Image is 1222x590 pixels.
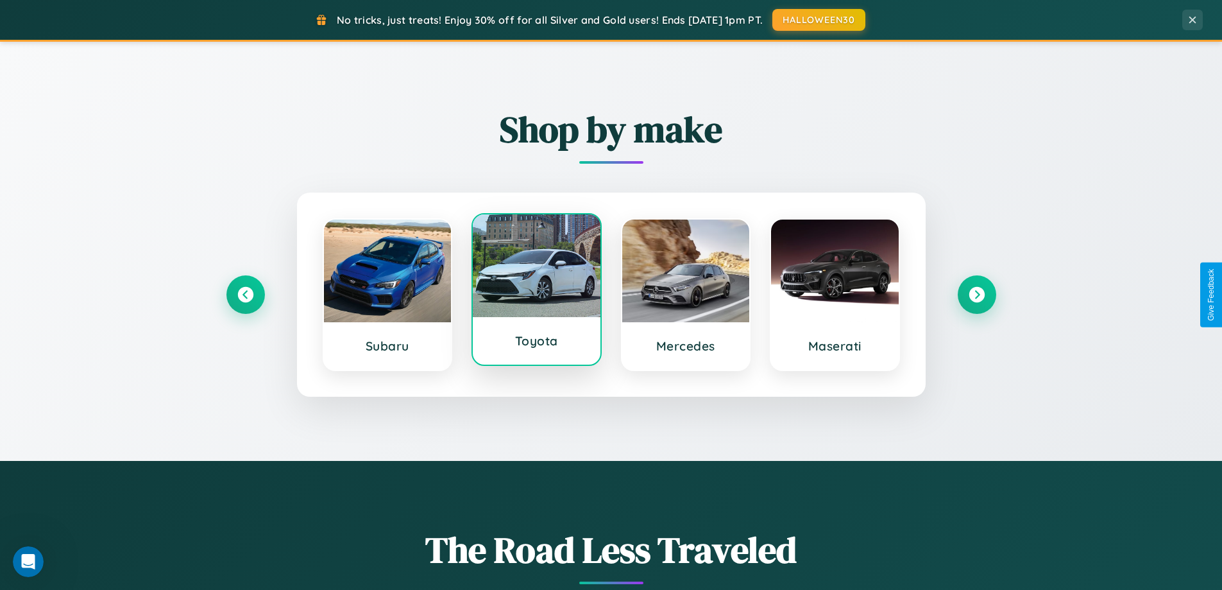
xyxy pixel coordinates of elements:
[337,13,763,26] span: No tricks, just treats! Enjoy 30% off for all Silver and Gold users! Ends [DATE] 1pm PT.
[337,338,439,354] h3: Subaru
[226,105,996,154] h2: Shop by make
[486,333,588,349] h3: Toyota
[635,338,737,354] h3: Mercedes
[784,338,886,354] h3: Maserati
[226,525,996,575] h1: The Road Less Traveled
[1207,269,1216,321] div: Give Feedback
[772,9,865,31] button: HALLOWEEN30
[13,546,44,577] iframe: Intercom live chat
